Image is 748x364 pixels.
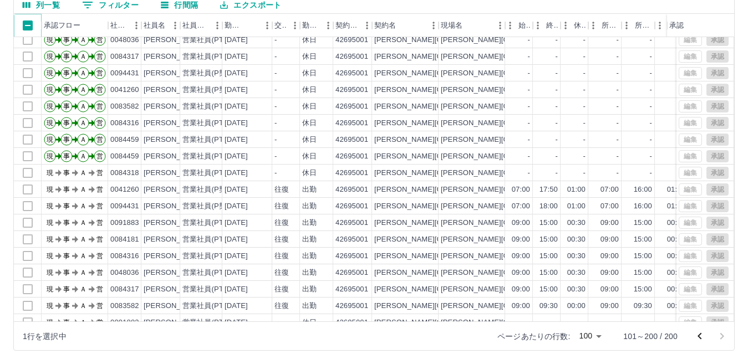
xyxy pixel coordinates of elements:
text: 営 [96,86,103,94]
div: - [274,151,277,162]
text: 営 [96,69,103,77]
div: - [528,35,530,45]
div: 休日 [302,151,317,162]
text: 現 [47,86,53,94]
div: 16:00 [634,184,652,195]
div: - [650,68,652,79]
div: 休日 [302,101,317,112]
div: 出勤 [302,201,317,212]
text: Ａ [80,169,86,177]
div: [PERSON_NAME][GEOGRAPHIC_DATA] [374,184,511,195]
div: - [556,101,558,112]
div: [DATE] [225,101,248,112]
text: 現 [47,202,53,210]
div: 承認 [669,14,684,37]
div: - [650,85,652,95]
div: 交通費 [272,14,300,37]
text: 営 [96,136,103,143]
div: 42695001 [335,234,368,245]
div: - [528,168,530,178]
div: - [617,135,619,145]
div: 社員区分 [180,14,222,37]
text: 現 [47,136,53,143]
div: [PERSON_NAME] [144,184,204,195]
text: 事 [63,53,70,60]
div: [PERSON_NAME][GEOGRAPHIC_DATA] [374,201,511,212]
div: - [528,118,530,129]
div: - [528,68,530,79]
text: Ａ [80,219,86,227]
div: - [274,35,277,45]
div: 42695001 [335,35,368,45]
div: 交通費 [274,14,287,37]
div: - [583,68,586,79]
div: [PERSON_NAME] [144,201,204,212]
text: 営 [96,53,103,60]
div: [PERSON_NAME][GEOGRAPHIC_DATA] [374,251,511,262]
button: メニュー [359,17,375,34]
text: Ａ [80,86,86,94]
div: 07:00 [512,184,530,195]
div: 社員番号 [110,14,128,37]
text: 現 [47,219,53,227]
div: 終業 [546,14,558,37]
div: 09:00 [512,234,530,245]
div: 往復 [274,251,289,262]
div: - [583,52,586,62]
div: 01:00 [667,201,685,212]
div: 15:00 [634,251,652,262]
button: メニュー [492,17,508,34]
div: - [528,151,530,162]
div: 所定終業 [622,14,655,37]
div: 0041260 [110,184,139,195]
text: 事 [63,86,70,94]
text: 事 [63,169,70,177]
div: 18:00 [540,201,558,212]
div: 休日 [302,135,317,145]
div: - [617,85,619,95]
div: 00:30 [567,234,586,245]
div: [PERSON_NAME] [144,151,204,162]
div: - [583,118,586,129]
div: 09:00 [601,251,619,262]
div: 休日 [302,168,317,178]
div: 09:00 [512,218,530,228]
div: - [274,135,277,145]
div: [PERSON_NAME] [144,52,204,62]
div: 往復 [274,201,289,212]
text: 事 [63,186,70,193]
div: - [556,85,558,95]
div: 0091883 [110,218,139,228]
div: - [556,135,558,145]
div: - [528,52,530,62]
text: 事 [63,235,70,243]
div: [PERSON_NAME][GEOGRAPHIC_DATA][GEOGRAPHIC_DATA][PERSON_NAME] [441,101,714,112]
div: 0084316 [110,118,139,129]
div: 00:30 [567,251,586,262]
div: [PERSON_NAME][GEOGRAPHIC_DATA][GEOGRAPHIC_DATA][PERSON_NAME] [441,151,714,162]
div: - [556,168,558,178]
div: - [274,168,277,178]
div: - [650,35,652,45]
div: - [274,52,277,62]
div: 営業社員(PT契約) [182,168,241,178]
div: 休日 [302,118,317,129]
div: 42695001 [335,52,368,62]
text: 現 [47,186,53,193]
div: - [617,151,619,162]
div: 社員名 [141,14,180,37]
div: - [650,118,652,129]
text: 営 [96,186,103,193]
div: 出勤 [302,234,317,245]
text: 現 [47,152,53,160]
div: 始業 [518,14,531,37]
text: 事 [63,36,70,44]
div: - [528,101,530,112]
div: 勤務日 [222,14,272,37]
div: 営業社員(PT契約) [182,118,241,129]
div: - [583,135,586,145]
div: 15:00 [540,218,558,228]
div: 42695001 [335,218,368,228]
div: [PERSON_NAME] [144,68,204,79]
div: - [556,35,558,45]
